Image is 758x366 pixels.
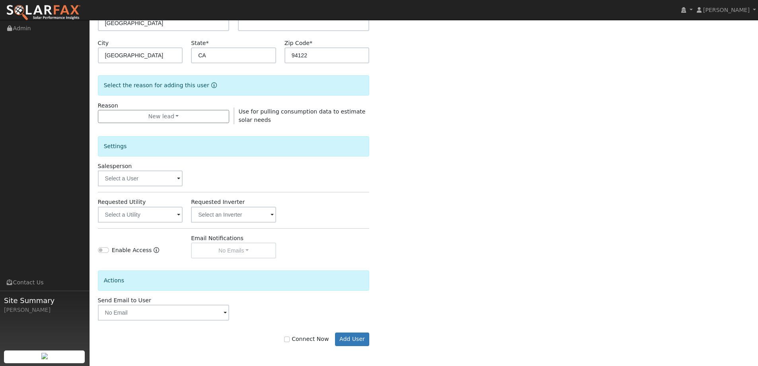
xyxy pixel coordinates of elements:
label: Requested Inverter [191,198,245,206]
label: Send Email to User [98,296,151,305]
div: Select the reason for adding this user [98,75,370,96]
button: New lead [98,110,230,123]
label: City [98,39,109,47]
input: Select an Inverter [191,207,276,223]
div: Settings [98,136,370,157]
input: Select a User [98,170,183,186]
input: No Email [98,305,230,321]
button: Add User [335,333,370,346]
label: Enable Access [112,246,152,254]
label: State [191,39,208,47]
label: Connect Now [284,335,329,343]
a: Reason for new user [209,82,217,88]
label: Reason [98,102,118,110]
label: Zip Code [284,39,312,47]
span: Site Summary [4,295,85,306]
img: SolarFax [6,4,81,21]
input: Select a Utility [98,207,183,223]
a: Enable Access [154,246,159,258]
span: [PERSON_NAME] [703,7,750,13]
span: Use for pulling consumption data to estimate solar needs [239,108,366,123]
div: Actions [98,270,370,291]
span: Required [310,40,312,46]
input: Connect Now [284,337,290,342]
div: [PERSON_NAME] [4,306,85,314]
img: retrieve [41,353,48,359]
label: Email Notifications [191,234,244,243]
label: Requested Utility [98,198,146,206]
label: Salesperson [98,162,132,170]
span: Required [206,40,208,46]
